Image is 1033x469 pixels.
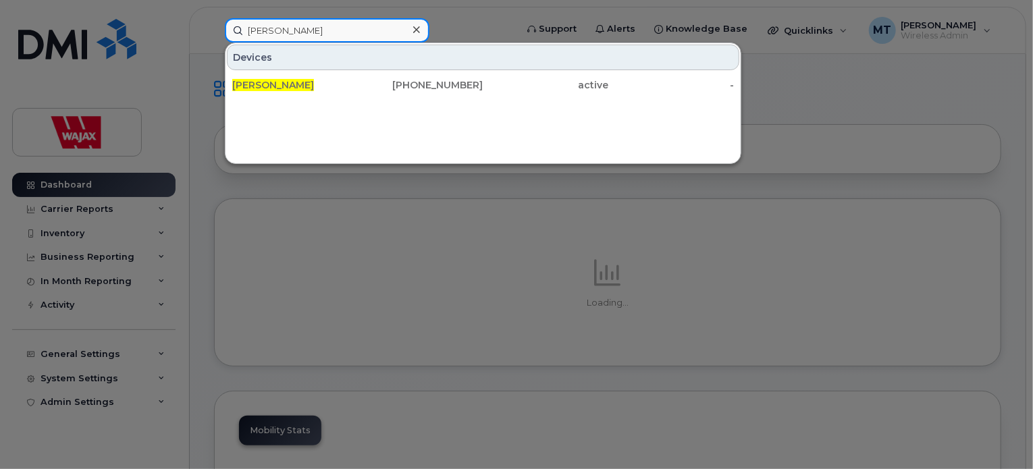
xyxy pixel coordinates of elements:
[483,78,609,92] div: active
[358,78,483,92] div: [PHONE_NUMBER]
[227,45,739,70] div: Devices
[232,79,314,91] span: [PERSON_NAME]
[608,78,734,92] div: -
[227,73,739,97] a: [PERSON_NAME][PHONE_NUMBER]active-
